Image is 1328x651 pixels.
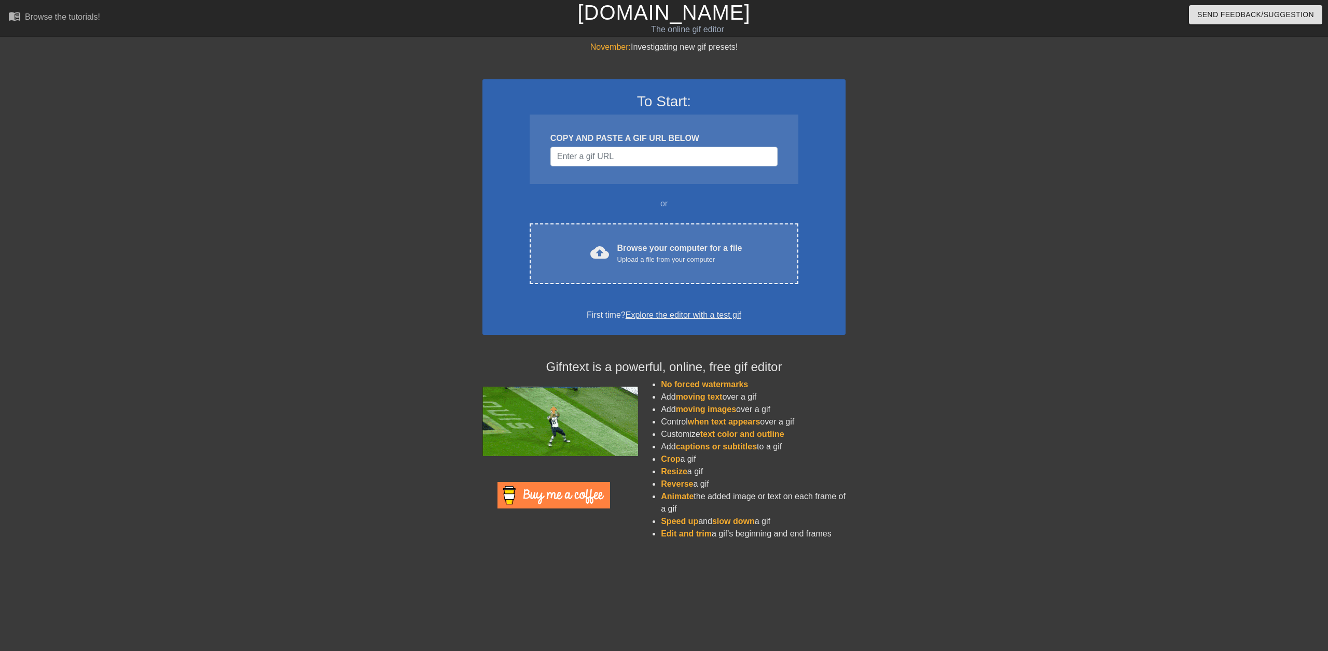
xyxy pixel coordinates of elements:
[448,23,927,36] div: The online gif editor
[497,482,610,508] img: Buy Me A Coffee
[550,147,778,166] input: Username
[25,12,100,21] div: Browse the tutorials!
[661,455,680,463] span: Crop
[661,515,846,528] li: and a gif
[550,132,778,145] div: COPY AND PASTE A GIF URL BELOW
[712,517,755,526] span: slow down
[661,467,687,476] span: Resize
[661,465,846,478] li: a gif
[661,492,694,501] span: Animate
[661,529,712,538] span: Edit and trim
[676,392,723,401] span: moving text
[661,517,698,526] span: Speed up
[8,10,100,26] a: Browse the tutorials!
[496,309,832,321] div: First time?
[661,441,846,453] li: Add to a gif
[676,405,736,414] span: moving images
[1189,5,1322,24] button: Send Feedback/Suggestion
[482,41,846,53] div: Investigating new gif presets!
[676,442,757,451] span: captions or subtitles
[661,478,846,490] li: a gif
[661,428,846,441] li: Customize
[1197,8,1314,21] span: Send Feedback/Suggestion
[661,528,846,540] li: a gif's beginning and end frames
[577,1,750,24] a: [DOMAIN_NAME]
[661,391,846,403] li: Add over a gif
[661,403,846,416] li: Add over a gif
[661,490,846,515] li: the added image or text on each frame of a gif
[617,242,742,265] div: Browse your computer for a file
[617,254,742,265] div: Upload a file from your computer
[8,10,21,22] span: menu_book
[626,310,741,319] a: Explore the editor with a test gif
[661,479,693,488] span: Reverse
[496,93,832,110] h3: To Start:
[661,416,846,428] li: Control over a gif
[661,453,846,465] li: a gif
[509,197,819,210] div: or
[482,360,846,375] h4: Gifntext is a powerful, online, free gif editor
[661,380,748,389] span: No forced watermarks
[590,43,631,51] span: November:
[590,243,609,262] span: cloud_upload
[688,417,760,426] span: when text appears
[700,430,784,438] span: text color and outline
[482,387,638,456] img: football_small.gif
